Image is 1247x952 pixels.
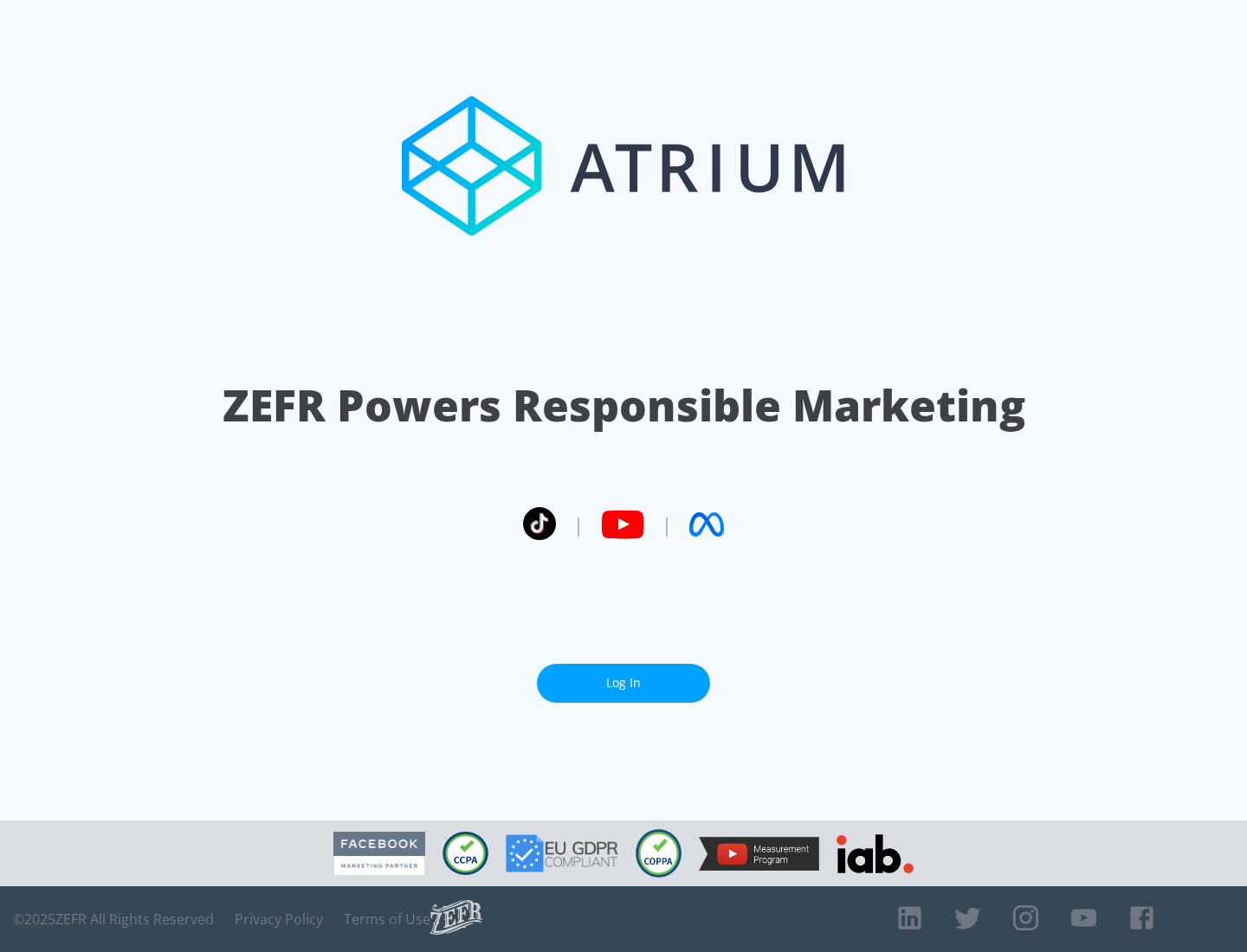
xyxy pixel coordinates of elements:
img: COPPA Compliant [636,829,682,878]
img: GDPR Compliant [506,834,618,872]
img: IAB [837,834,914,873]
h1: ZEFR Powers Responsible Marketing [223,376,1025,435]
a: Terms of Use [344,910,430,928]
img: Facebook Marketing Partner [333,832,425,876]
img: CCPA Compliant [443,832,488,875]
span: | [662,511,672,537]
span: | [573,511,584,537]
a: Log In [537,664,710,703]
a: Privacy Policy [235,910,323,928]
img: YouTube Measurement Program [699,837,819,871]
span: © 2025 ZEFR All Rights Reserved [13,910,214,928]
